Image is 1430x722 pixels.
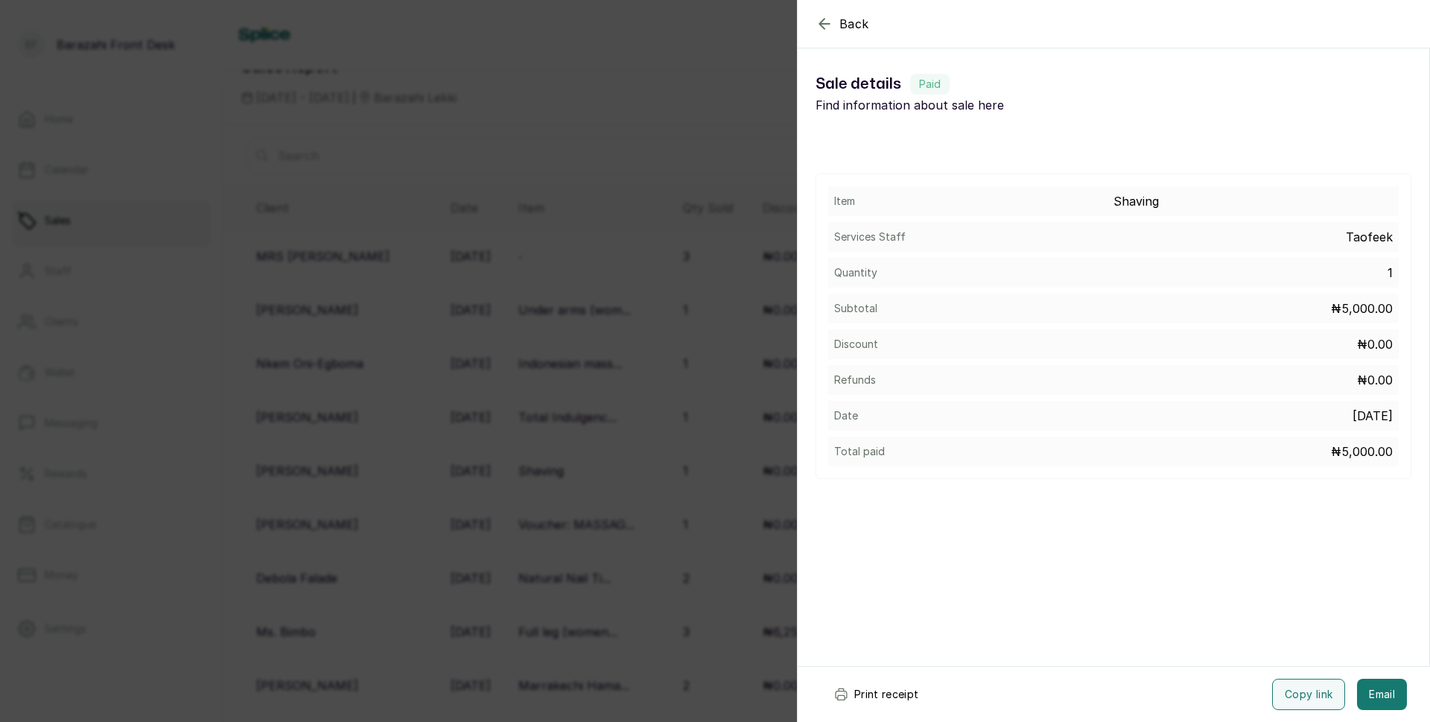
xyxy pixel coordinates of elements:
[834,265,877,280] p: Quantity
[816,72,1113,96] h1: Sale details
[910,74,950,95] label: Paid
[816,15,869,33] button: Back
[822,679,931,710] button: Print receipt
[834,301,877,316] p: Subtotal
[1113,192,1393,210] p: Shaving
[1331,300,1393,317] p: ₦5,000.00
[1353,407,1393,425] p: [DATE]
[834,229,906,244] p: Services Staff
[1357,371,1393,389] p: ₦0.00
[816,96,1113,114] p: Find information about sale here
[834,337,878,352] p: Discount
[1346,228,1393,246] p: Taofeek
[834,444,885,459] p: Total paid
[839,15,869,33] span: Back
[834,194,855,209] p: Item
[834,373,876,387] p: Refunds
[1331,443,1393,460] p: ₦5,000.00
[1357,335,1393,353] p: ₦0.00
[834,408,858,423] p: Date
[1388,264,1393,282] p: 1
[1357,679,1407,710] button: Email
[1272,679,1345,710] button: Copy link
